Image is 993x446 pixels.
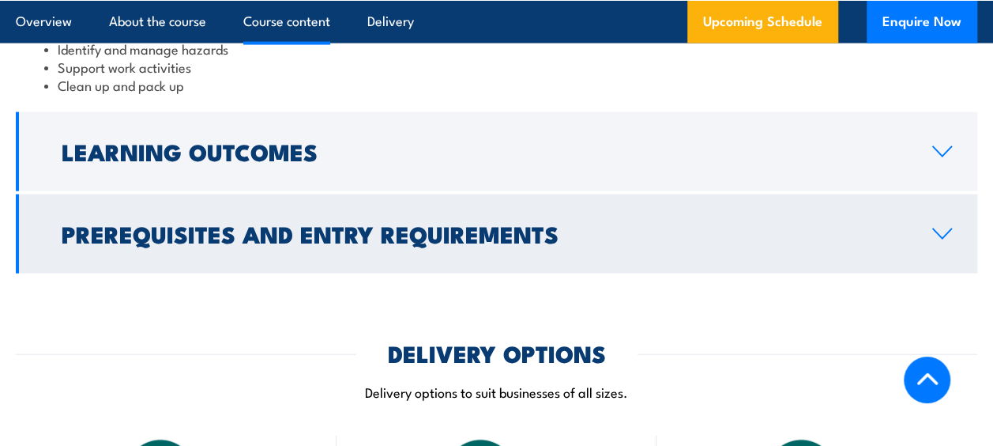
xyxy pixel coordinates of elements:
[44,76,949,94] li: Clean up and pack up
[44,40,949,58] li: Identify and manage hazards
[16,112,977,191] a: Learning Outcomes
[16,195,977,274] a: Prerequisites and Entry Requirements
[44,58,949,76] li: Support work activities
[62,223,907,244] h2: Prerequisites and Entry Requirements
[388,342,606,363] h2: DELIVERY OPTIONS
[16,383,977,401] p: Delivery options to suit businesses of all sizes.
[62,141,907,161] h2: Learning Outcomes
